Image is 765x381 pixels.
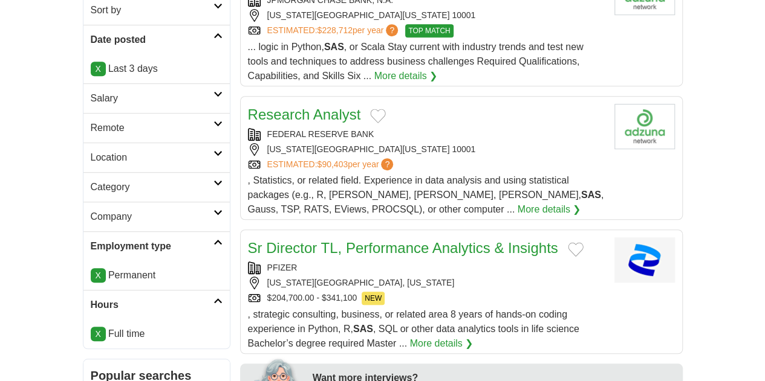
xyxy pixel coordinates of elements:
a: Location [83,142,230,172]
a: Remote [83,113,230,142]
a: More details ❯ [518,202,581,217]
h2: Location [91,150,213,165]
a: More details ❯ [374,69,437,83]
a: Hours [83,290,230,319]
span: , strategic consulting, business, or related area 8 years of hands-on coding experience in Python... [248,309,579,348]
strong: SAS [324,42,344,52]
a: X [91,268,106,283]
strong: SAS [353,324,373,334]
a: Salary [83,83,230,113]
span: , Statistics, or related field. Experience in data analysis and using statistical packages (e.g.,... [248,175,604,214]
h2: Sort by [91,3,213,18]
a: ESTIMATED:$90,403per year? [267,158,396,171]
div: [US_STATE][GEOGRAPHIC_DATA], [US_STATE] [248,277,605,289]
strong: SAS [581,190,601,200]
a: Employment type [83,231,230,261]
h2: Employment type [91,239,213,254]
a: PFIZER [267,263,298,272]
a: X [91,62,106,76]
span: TOP MATCH [405,24,453,37]
a: Date posted [83,25,230,54]
img: Company logo [614,104,675,149]
p: Last 3 days [91,62,223,76]
span: NEW [362,292,385,305]
li: Permanent [91,268,223,283]
button: Add to favorite jobs [568,242,584,257]
button: Add to favorite jobs [370,109,386,123]
span: ... logic in Python, , or Scala Stay current with industry trends and test new tools and techniqu... [248,42,584,81]
a: Category [83,172,230,202]
a: Research Analyst [248,106,361,123]
div: [US_STATE][GEOGRAPHIC_DATA][US_STATE] 10001 [248,143,605,156]
h2: Salary [91,91,213,106]
img: Pfizer logo [614,237,675,283]
a: Company [83,202,230,231]
li: Full time [91,327,223,341]
div: $204,700.00 - $341,100 [248,292,605,305]
a: More details ❯ [410,336,474,351]
span: ? [386,24,398,36]
h2: Remote [91,121,213,135]
h2: Category [91,180,213,194]
a: X [91,327,106,341]
h2: Company [91,210,213,224]
div: FEDERAL RESERVE BANK [248,128,605,141]
span: $90,403 [317,159,348,169]
h2: Hours [91,298,213,312]
div: [US_STATE][GEOGRAPHIC_DATA][US_STATE] 10001 [248,9,605,22]
span: $228,712 [317,25,352,35]
h2: Date posted [91,33,213,47]
a: Sr Director TL, Performance Analytics & Insights [248,240,558,256]
span: ? [381,158,393,170]
a: ESTIMATED:$228,712per year? [267,24,401,37]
